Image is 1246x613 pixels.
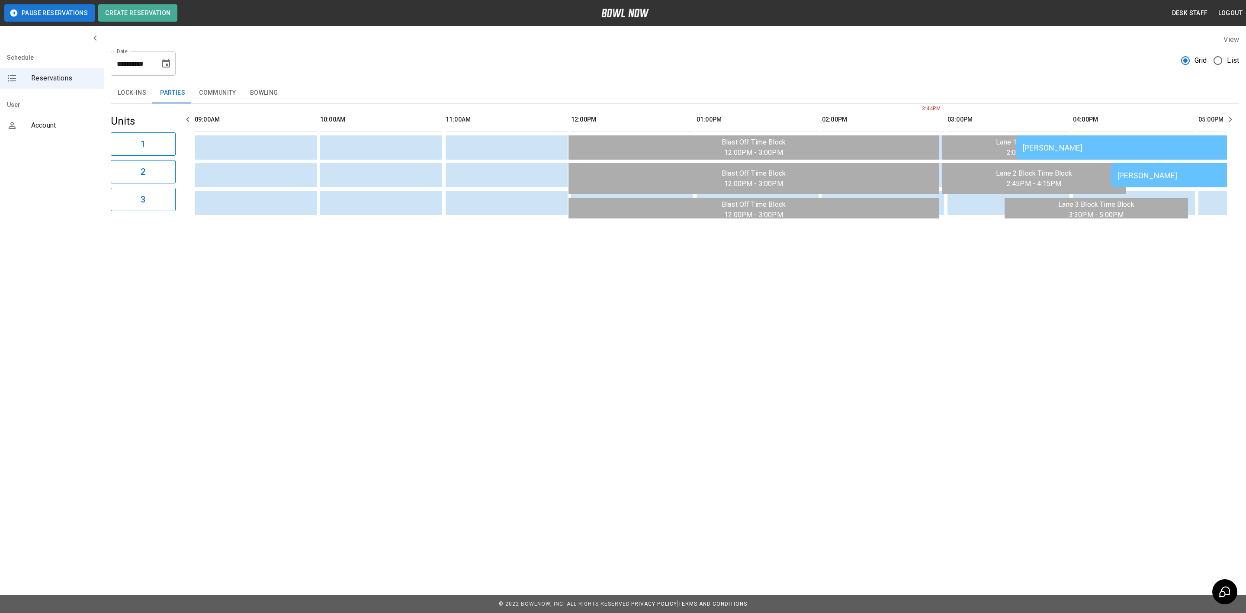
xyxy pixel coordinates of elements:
span: 3:44PM [920,105,922,113]
th: 12:00PM [571,107,693,132]
span: List [1227,55,1239,66]
span: Grid [1195,55,1207,66]
th: 11:00AM [446,107,568,132]
h5: Units [111,114,176,128]
button: 1 [111,132,176,156]
label: View [1224,35,1239,44]
button: Pause Reservations [4,4,95,22]
a: Terms and Conditions [678,601,747,607]
button: Lock-ins [111,83,153,103]
th: 10:00AM [320,107,442,132]
button: Logout [1215,5,1246,21]
div: inventory tabs [111,83,1239,103]
button: Choose date, selected date is Aug 16, 2025 [157,55,175,72]
button: Desk Staff [1169,5,1211,21]
h6: 1 [141,137,145,151]
button: Parties [153,83,192,103]
button: Create Reservation [98,4,177,22]
a: Privacy Policy [631,601,677,607]
button: Community [192,83,243,103]
button: 3 [111,188,176,211]
button: 2 [111,160,176,183]
h6: 3 [141,193,145,206]
span: Reservations [31,73,97,83]
img: logo [601,9,649,17]
span: © 2022 BowlNow, Inc. All Rights Reserved. [499,601,631,607]
th: 09:00AM [195,107,317,132]
span: Account [31,120,97,131]
h6: 2 [141,165,145,179]
button: Bowling [243,83,285,103]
